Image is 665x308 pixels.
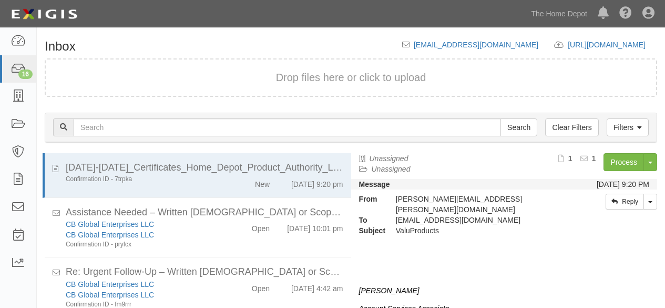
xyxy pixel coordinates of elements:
div: [DATE] 9:20 PM [597,179,649,190]
input: Search [74,118,501,136]
div: ValuProducts [388,225,573,236]
strong: From [351,194,388,204]
b: 1 [592,154,596,163]
h1: Inbox [45,39,76,53]
a: Reply [606,194,644,210]
div: inbox@thdmerchandising.complianz.com [388,215,573,225]
a: Process [603,153,644,171]
div: Assistance Needed – Written Contract or Scope of Work for COI (Home Depot Onboarding) [66,206,343,220]
div: Confirmation ID - pryfcx [66,240,221,249]
strong: Subject [351,225,388,236]
b: 1 [568,154,572,163]
i: [PERSON_NAME] [359,286,420,295]
a: CB Global Enterprises LLC [66,280,154,289]
a: Clear Filters [545,118,598,136]
a: CB Global Enterprises LLC [66,220,154,228]
div: [DATE] 9:20 pm [291,175,343,190]
div: Re: Urgent Follow-Up – Written Contract or Scope of Work Needed for COI [66,265,343,279]
a: Unassigned [370,154,408,163]
div: [DATE] 10:01 pm [287,219,343,234]
a: CB Global Enterprises LLC [66,231,154,239]
a: Unassigned [372,165,411,173]
img: logo-5460c22ac91f19d4615b14bd174203de0afe785f0fc80cf4dbbc73dc1793850b.png [8,5,80,24]
a: The Home Depot [526,3,592,24]
div: 16 [18,69,33,79]
div: New [255,175,270,190]
input: Search [500,118,537,136]
div: [DATE] 4:42 am [291,279,343,294]
button: Drop files here or click to upload [276,70,426,85]
div: [PERSON_NAME][EMAIL_ADDRESS][PERSON_NAME][DOMAIN_NAME] [388,194,573,215]
a: Filters [607,118,649,136]
a: [URL][DOMAIN_NAME] [568,41,657,49]
div: Open [252,219,270,234]
strong: To [351,215,388,225]
div: Open [252,279,270,294]
div: Confirmation ID - 7trpka [66,175,221,184]
a: CB Global Enterprises LLC [66,291,154,299]
div: 2025-2026_Certificates_Home_Depot_Product_Authority_LLC-ValuProducts.pdf [66,161,343,175]
i: Help Center - Complianz [619,7,632,20]
strong: Message [359,180,390,188]
a: [EMAIL_ADDRESS][DOMAIN_NAME] [414,41,538,49]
